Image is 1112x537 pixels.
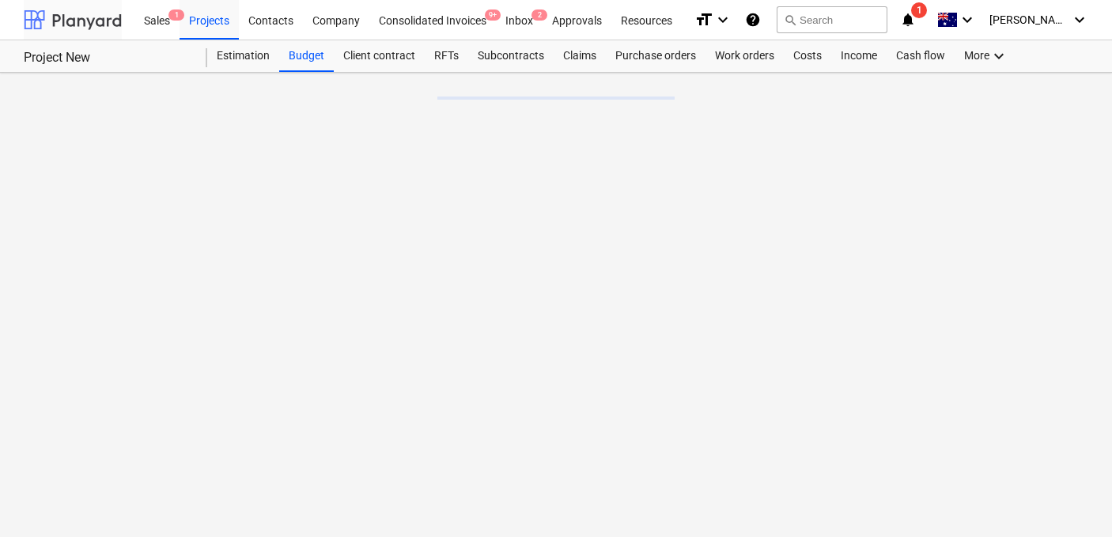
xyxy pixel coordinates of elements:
a: Income [831,40,887,72]
div: Project New [24,50,188,66]
iframe: Chat Widget [1033,461,1112,537]
a: Work orders [705,40,784,72]
a: Estimation [207,40,279,72]
a: Cash flow [887,40,955,72]
a: RFTs [425,40,468,72]
i: notifications [900,10,916,29]
i: keyboard_arrow_down [958,10,977,29]
i: keyboard_arrow_down [1070,10,1089,29]
a: Purchase orders [606,40,705,72]
span: [PERSON_NAME] [989,13,1069,26]
span: 9+ [485,9,501,21]
i: Knowledge base [745,10,761,29]
span: 1 [911,2,927,18]
span: 2 [531,9,547,21]
span: search [784,13,796,26]
a: Budget [279,40,334,72]
a: Client contract [334,40,425,72]
i: keyboard_arrow_down [713,10,732,29]
a: Subcontracts [468,40,554,72]
i: format_size [694,10,713,29]
i: keyboard_arrow_down [989,47,1008,66]
button: Search [777,6,887,33]
a: Claims [554,40,606,72]
div: More [955,40,1018,72]
a: Costs [784,40,831,72]
span: 1 [168,9,184,21]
